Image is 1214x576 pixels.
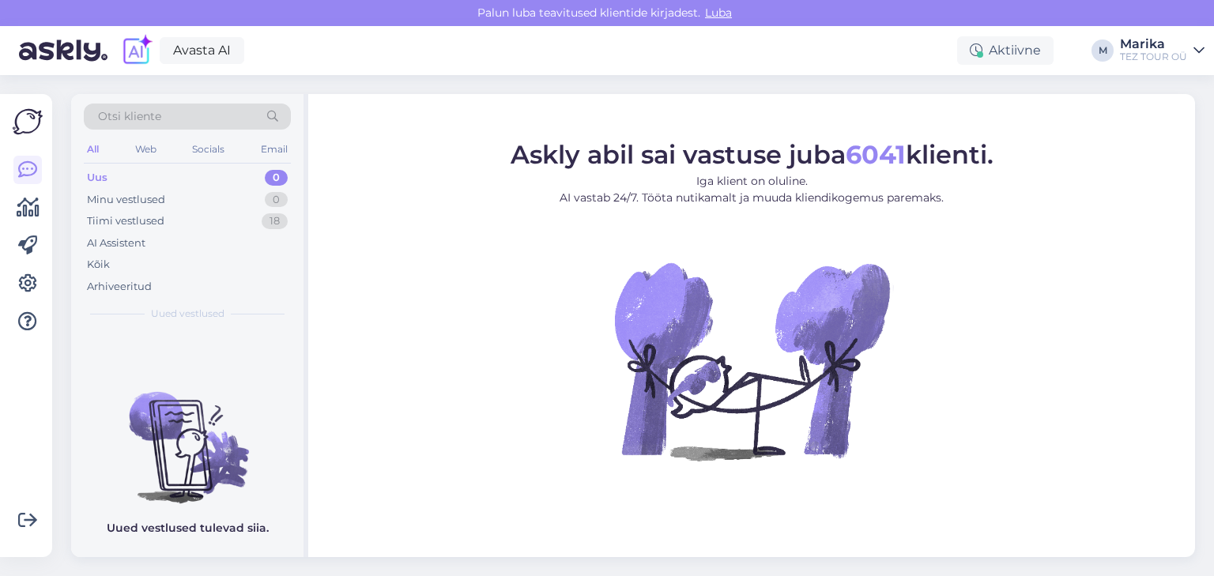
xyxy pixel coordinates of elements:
[258,139,291,160] div: Email
[87,279,152,295] div: Arhiveeritud
[957,36,1054,65] div: Aktiivne
[511,138,993,169] span: Askly abil sai vastuse juba klienti.
[511,172,993,205] p: Iga klient on oluline. AI vastab 24/7. Tööta nutikamalt ja muuda kliendikogemus paremaks.
[265,170,288,186] div: 0
[71,363,303,506] img: No chats
[1120,38,1187,51] div: Marika
[87,213,164,229] div: Tiimi vestlused
[160,37,244,64] a: Avasta AI
[609,218,894,503] img: No Chat active
[98,108,161,125] span: Otsi kliente
[1120,38,1205,63] a: MarikaTEZ TOUR OÜ
[1120,51,1187,63] div: TEZ TOUR OÜ
[87,235,145,251] div: AI Assistent
[87,192,165,208] div: Minu vestlused
[262,213,288,229] div: 18
[84,139,102,160] div: All
[151,307,224,321] span: Uued vestlused
[846,138,906,169] b: 6041
[132,139,160,160] div: Web
[107,520,269,536] p: Uued vestlused tulevad siia.
[87,257,110,273] div: Kõik
[120,34,153,67] img: explore-ai
[189,139,228,160] div: Socials
[87,170,107,186] div: Uus
[1091,40,1114,62] div: M
[700,6,737,20] span: Luba
[265,192,288,208] div: 0
[13,107,43,137] img: Askly Logo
